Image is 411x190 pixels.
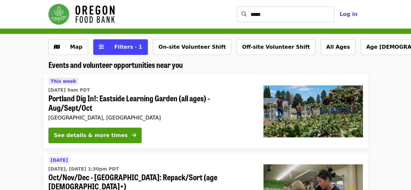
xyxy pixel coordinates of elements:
[334,8,363,21] button: Log in
[340,11,357,17] span: Log in
[51,79,76,84] span: This week
[48,94,253,112] span: Portland Dig In!: Eastside Learning Garden (all ages) - Aug/Sept/Oct
[51,158,68,163] span: [DATE]
[70,44,83,50] span: Map
[54,132,128,139] div: See details & more times
[99,44,104,50] i: sliders-h icon
[321,39,355,55] button: All Ages
[93,39,148,55] button: Filters (1 selected)
[48,4,115,25] img: Oregon Food Bank - Home
[114,44,142,50] span: Filters · 1
[132,132,136,138] i: arrow-right icon
[54,44,60,50] i: map icon
[48,59,183,70] span: Events and volunteer opportunities near you
[48,39,88,55] button: Show map view
[48,87,90,94] time: [DATE] 9am PDT
[250,6,334,22] input: Search
[237,39,315,55] button: Off-site Volunteer Shift
[241,11,247,17] i: search icon
[153,39,231,55] button: On-site Volunteer Shift
[48,166,119,172] time: [DATE], [DATE] 1:30pm PDT
[48,115,253,121] div: [GEOGRAPHIC_DATA], [GEOGRAPHIC_DATA]
[43,75,368,148] a: See details for "Portland Dig In!: Eastside Learning Garden (all ages) - Aug/Sept/Oct"
[263,85,363,137] img: Portland Dig In!: Eastside Learning Garden (all ages) - Aug/Sept/Oct organized by Oregon Food Bank
[48,128,142,143] button: See details & more times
